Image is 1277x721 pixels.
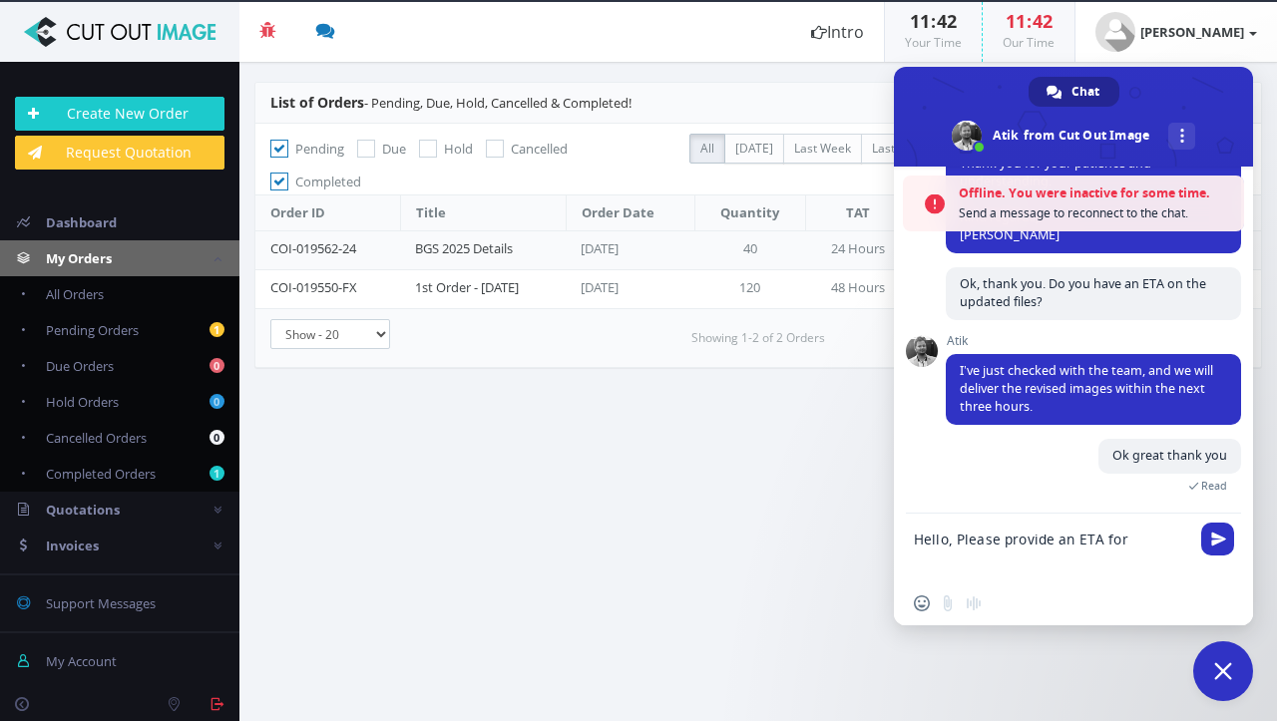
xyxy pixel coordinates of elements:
[46,393,119,411] span: Hold Orders
[255,195,400,231] th: Order ID
[1193,641,1253,701] a: Close chat
[46,652,117,670] span: My Account
[1201,479,1227,493] span: Read
[806,195,910,231] th: TAT
[1201,523,1234,555] span: Send
[270,278,357,296] a: COI-019550-FX
[960,275,1206,310] span: Ok, thank you. Do you have an ETA on the updated files?
[1112,447,1227,464] span: Ok great thank you
[46,357,114,375] span: Due Orders
[959,203,1234,223] span: Send a message to reconnect to the chat.
[905,34,962,51] small: Your Time
[46,213,117,231] span: Dashboard
[210,394,224,409] b: 0
[959,183,1234,203] span: Offline. You were inactive for some time.
[46,285,104,303] span: All Orders
[694,269,806,308] td: 120
[210,430,224,445] b: 0
[270,239,356,257] a: COI-019562-24
[694,230,806,269] td: 40
[937,9,957,33] span: 42
[15,17,224,47] img: Cut Out Image
[783,134,862,164] label: Last Week
[210,358,224,373] b: 0
[210,322,224,337] b: 1
[691,329,825,347] small: Showing 1-2 of 2 Orders
[1075,2,1277,62] a: [PERSON_NAME]
[1071,77,1099,107] span: Chat
[295,140,344,158] span: Pending
[1095,12,1135,52] img: user_default.jpg
[724,134,784,164] label: [DATE]
[1033,9,1053,33] span: 42
[1029,77,1119,107] a: Chat
[46,465,156,483] span: Completed Orders
[806,230,910,269] td: 24 Hours
[46,501,120,519] span: Quotations
[946,334,1241,348] span: Atik
[46,537,99,554] span: Invoices
[720,203,779,221] span: Quantity
[861,134,945,164] label: Last Month
[15,97,224,131] a: Create New Order
[566,230,694,269] td: [DATE]
[270,93,364,112] span: List of Orders
[910,9,930,33] span: 11
[806,269,910,308] td: 48 Hours
[914,595,930,611] span: Insert an emoji
[930,9,937,33] span: :
[1026,9,1033,33] span: :
[566,269,694,308] td: [DATE]
[1140,23,1244,41] strong: [PERSON_NAME]
[382,140,406,158] span: Due
[1003,34,1055,51] small: Our Time
[791,2,884,62] a: Intro
[914,514,1193,581] textarea: Compose your message...
[689,134,725,164] label: All
[400,195,566,231] th: Title
[415,239,513,257] a: BGS 2025 Details
[415,278,519,296] a: 1st Order - [DATE]
[270,94,632,112] span: - Pending, Due, Hold, Cancelled & Completed!
[960,362,1213,415] span: I’ve just checked with the team, and we will deliver the revised images within the next three hours.
[15,136,224,170] a: Request Quotation
[444,140,473,158] span: Hold
[295,173,361,190] span: Completed
[210,466,224,481] b: 1
[511,140,568,158] span: Cancelled
[46,594,156,612] span: Support Messages
[46,321,139,339] span: Pending Orders
[1006,9,1026,33] span: 11
[46,249,112,267] span: My Orders
[566,195,694,231] th: Order Date
[46,429,147,447] span: Cancelled Orders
